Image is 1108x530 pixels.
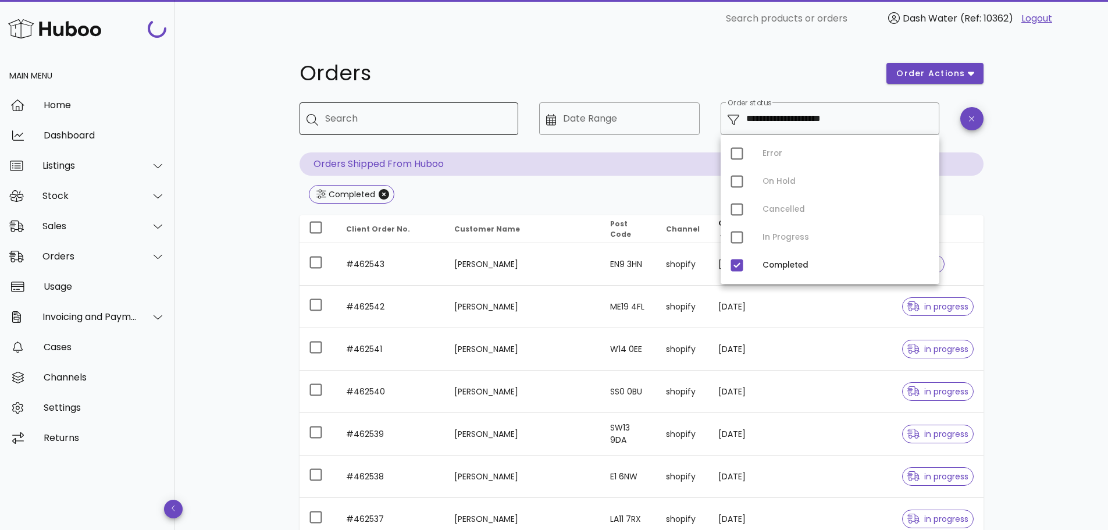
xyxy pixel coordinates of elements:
[666,224,700,234] span: Channel
[709,328,778,371] td: [DATE]
[42,251,137,262] div: Orders
[44,130,165,141] div: Dashboard
[907,515,969,523] span: in progress
[337,371,446,413] td: #462540
[42,190,137,201] div: Stock
[337,456,446,498] td: #462538
[907,345,969,353] span: in progress
[42,311,137,322] div: Invoicing and Payments
[44,281,165,292] div: Usage
[907,387,969,396] span: in progress
[657,413,709,456] td: shopify
[907,472,969,481] span: in progress
[44,372,165,383] div: Channels
[601,243,657,286] td: EN9 3HN
[8,16,101,41] img: Huboo Logo
[907,303,969,311] span: in progress
[657,371,709,413] td: shopify
[896,67,966,80] span: order actions
[346,224,410,234] span: Client Order No.
[445,243,600,286] td: [PERSON_NAME]
[337,286,446,328] td: #462542
[709,456,778,498] td: [DATE]
[718,218,763,228] span: Order Date
[337,413,446,456] td: #462539
[300,152,984,176] p: Orders Shipped From Huboo
[601,371,657,413] td: SS0 0BU
[445,286,600,328] td: [PERSON_NAME]
[337,243,446,286] td: #462543
[960,12,1013,25] span: (Ref: 10362)
[907,430,969,438] span: in progress
[610,219,631,239] span: Post Code
[601,328,657,371] td: W14 0EE
[657,328,709,371] td: shopify
[657,243,709,286] td: shopify
[709,243,778,286] td: [DATE]
[445,413,600,456] td: [PERSON_NAME]
[379,189,389,200] button: Close
[709,371,778,413] td: [DATE]
[709,413,778,456] td: [DATE]
[445,328,600,371] td: [PERSON_NAME]
[657,286,709,328] td: shopify
[42,220,137,232] div: Sales
[601,456,657,498] td: E1 6NW
[601,286,657,328] td: ME19 4FL
[42,160,137,171] div: Listings
[657,215,709,243] th: Channel
[763,261,930,270] div: Completed
[886,63,983,84] button: order actions
[601,215,657,243] th: Post Code
[445,215,600,243] th: Customer Name
[337,215,446,243] th: Client Order No.
[445,456,600,498] td: [PERSON_NAME]
[337,328,446,371] td: #462541
[326,188,375,200] div: Completed
[709,286,778,328] td: [DATE]
[1021,12,1052,26] a: Logout
[44,402,165,413] div: Settings
[903,12,957,25] span: Dash Water
[44,432,165,443] div: Returns
[728,99,771,108] label: Order status
[657,456,709,498] td: shopify
[44,342,165,353] div: Cases
[709,215,778,243] th: Order Date: Sorted descending. Activate to remove sorting.
[601,413,657,456] td: SW13 9DA
[300,63,873,84] h1: Orders
[454,224,520,234] span: Customer Name
[445,371,600,413] td: [PERSON_NAME]
[44,99,165,111] div: Home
